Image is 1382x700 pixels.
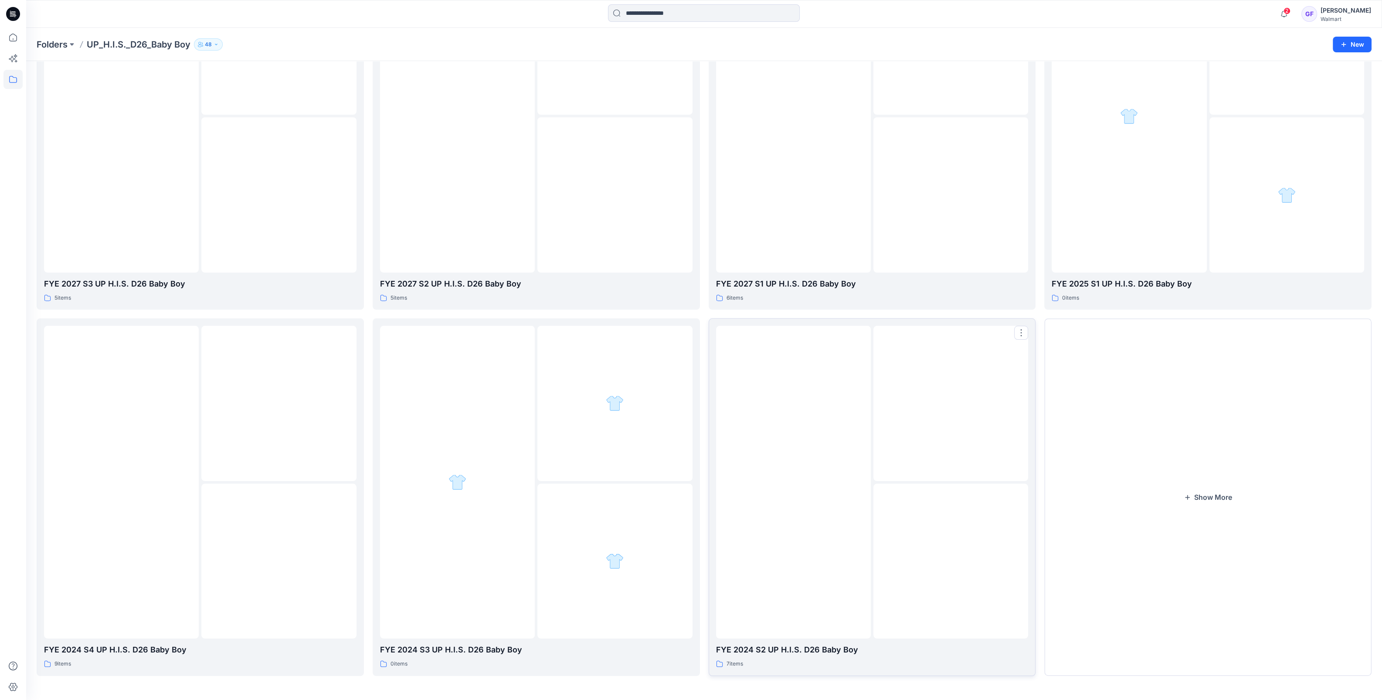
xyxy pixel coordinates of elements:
[448,473,466,491] img: folder 1
[1321,16,1371,22] div: Walmart
[1278,186,1296,204] img: folder 3
[709,318,1036,676] a: folder 1folder 2folder 3FYE 2024 S2 UP H.I.S. D26 Baby Boy7items
[380,644,693,656] p: FYE 2024 S3 UP H.I.S. D26 Baby Boy
[1301,6,1317,22] div: GF
[205,40,212,49] p: 48
[373,318,700,676] a: folder 1folder 2folder 3FYE 2024 S3 UP H.I.S. D26 Baby Boy0items
[54,659,71,669] p: 9 items
[194,38,223,51] button: 48
[1052,278,1364,290] p: FYE 2025 S1 UP H.I.S. D26 Baby Boy
[1120,107,1138,125] img: folder 1
[727,659,743,669] p: 7 items
[44,278,357,290] p: FYE 2027 S3 UP H.I.S. D26 Baby Boy
[390,659,407,669] p: 0 items
[1333,37,1372,52] button: New
[87,38,190,51] p: UP_H.I.S._D26_Baby Boy
[606,394,624,412] img: folder 2
[1062,294,1079,303] p: 0 items
[380,278,693,290] p: FYE 2027 S2 UP H.I.S. D26 Baby Boy
[606,552,624,570] img: folder 3
[37,318,364,676] a: folder 1folder 2folder 3FYE 2024 S4 UP H.I.S. D26 Baby Boy9items
[54,294,71,303] p: 5 items
[1284,7,1290,14] span: 2
[716,278,1029,290] p: FYE 2027 S1 UP H.I.S. D26 Baby Boy
[716,644,1029,656] p: FYE 2024 S2 UP H.I.S. D26 Baby Boy
[1321,5,1371,16] div: [PERSON_NAME]
[727,294,743,303] p: 6 items
[1044,318,1372,676] button: Show More
[44,644,357,656] p: FYE 2024 S4 UP H.I.S. D26 Baby Boy
[37,38,68,51] a: Folders
[390,294,407,303] p: 5 items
